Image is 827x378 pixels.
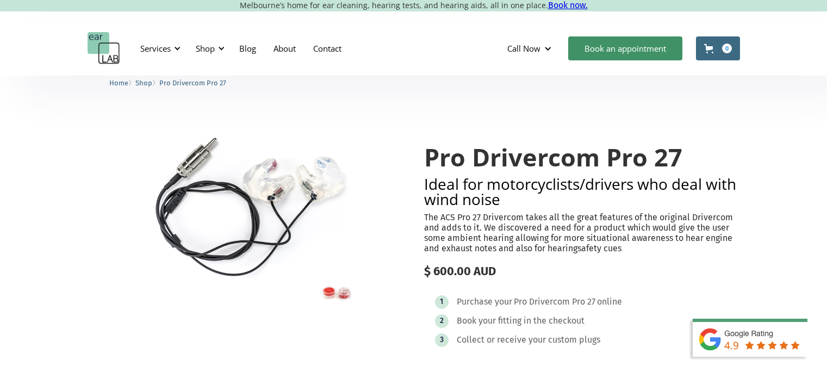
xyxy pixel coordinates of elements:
[159,77,226,88] a: Pro Drivercom Pro 27
[507,43,540,54] div: Call Now
[88,122,403,331] img: Pro Drivercom Pro 27
[568,36,682,60] a: Book an appointment
[109,77,128,88] a: Home
[424,212,740,254] p: The ACS Pro 27 Drivercom takes all the great features of the original Drivercom and adds to it. W...
[457,315,585,326] div: Book your fitting in the checkout
[135,77,152,88] a: Shop
[135,79,152,87] span: Shop
[440,317,444,325] div: 2
[196,43,215,54] div: Shop
[440,298,443,306] div: 1
[134,32,184,65] div: Services
[424,176,740,207] h2: Ideal for motorcyclists/drivers who deal with wind noise
[457,296,512,307] div: Purchase your
[231,33,265,64] a: Blog
[140,43,171,54] div: Services
[440,336,444,344] div: 3
[189,32,228,65] div: Shop
[159,79,226,87] span: Pro Drivercom Pro 27
[597,296,622,307] div: online
[88,122,403,331] a: open lightbox
[109,77,135,89] li: 〉
[109,79,128,87] span: Home
[499,32,563,65] div: Call Now
[514,296,595,307] div: Pro Drivercom Pro 27
[424,144,740,171] h1: Pro Drivercom Pro 27
[135,77,159,89] li: 〉
[722,44,732,53] div: 0
[424,264,740,278] div: $ 600.00 AUD
[696,36,740,60] a: Open cart
[457,334,600,345] div: Collect or receive your custom plugs
[88,32,120,65] a: home
[304,33,350,64] a: Contact
[265,33,304,64] a: About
